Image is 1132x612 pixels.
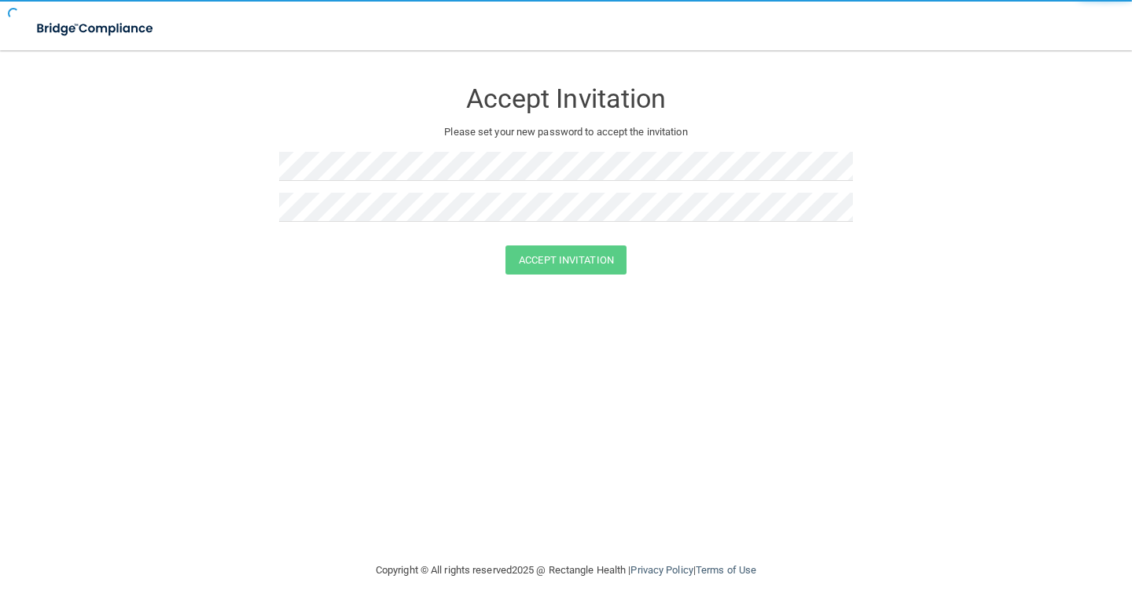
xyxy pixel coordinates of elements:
[505,245,627,275] button: Accept Invitation
[291,123,841,142] p: Please set your new password to accept the invitation
[279,84,853,113] h3: Accept Invitation
[696,564,756,576] a: Terms of Use
[24,13,168,45] img: bridge_compliance_login_screen.278c3ca4.svg
[279,545,853,595] div: Copyright © All rights reserved 2025 @ Rectangle Health | |
[630,564,693,576] a: Privacy Policy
